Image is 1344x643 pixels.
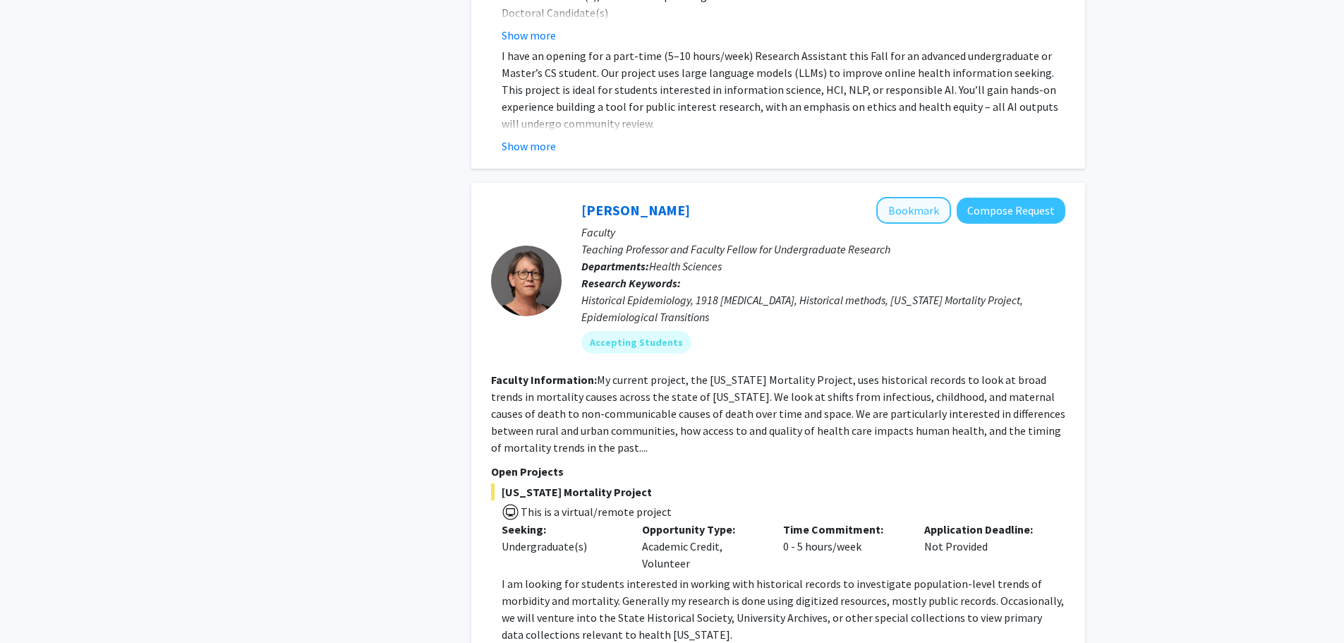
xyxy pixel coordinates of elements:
[581,241,1065,258] p: Teaching Professor and Faculty Fellow for Undergraduate Research
[491,483,1065,500] span: [US_STATE] Mortality Project
[502,575,1065,643] p: I am looking for students interested in working with historical records to investigate population...
[783,521,903,538] p: Time Commitment:
[581,259,649,273] b: Departments:
[502,47,1065,132] p: I have an opening for a part-time (5–10 hours/week) Research Assistant this Fall for an advanced ...
[957,198,1065,224] button: Compose Request to Carolyn Orbann
[502,138,556,155] button: Show more
[11,579,60,632] iframe: Chat
[631,521,773,572] div: Academic Credit, Volunteer
[491,373,1065,455] fg-read-more: My current project, the [US_STATE] Mortality Project, uses historical records to look at broad tr...
[924,521,1044,538] p: Application Deadline:
[581,331,691,354] mat-chip: Accepting Students
[581,201,690,219] a: [PERSON_NAME]
[773,521,914,572] div: 0 - 5 hours/week
[581,224,1065,241] p: Faculty
[649,259,722,273] span: Health Sciences
[581,292,1065,325] div: Historical Epidemiology, 1918 [MEDICAL_DATA], Historical methods, [US_STATE] Mortality Project, E...
[502,521,622,538] p: Seeking:
[914,521,1055,572] div: Not Provided
[491,373,597,387] b: Faculty Information:
[502,538,622,555] div: Undergraduate(s)
[642,521,762,538] p: Opportunity Type:
[876,197,951,224] button: Add Carolyn Orbann to Bookmarks
[519,505,672,519] span: This is a virtual/remote project
[502,27,556,44] button: Show more
[491,463,1065,480] p: Open Projects
[581,276,681,290] b: Research Keywords:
